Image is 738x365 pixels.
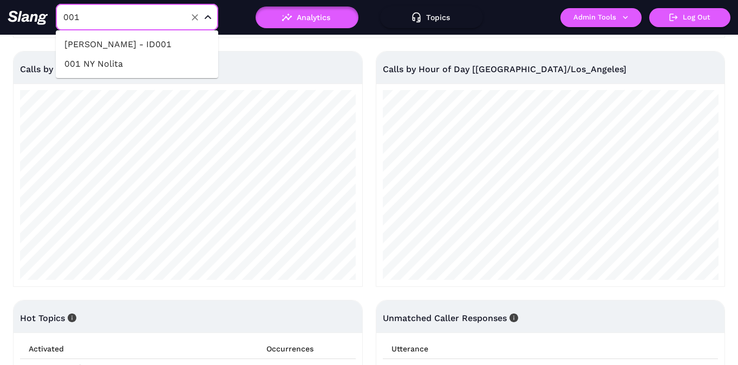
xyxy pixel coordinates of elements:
[20,52,356,87] div: Calls by Date
[383,339,719,359] th: Utterance
[65,313,76,322] span: info-circle
[20,313,76,323] span: Hot Topics
[507,313,518,322] span: info-circle
[20,339,258,359] th: Activated
[8,10,48,25] img: 623511267c55cb56e2f2a487_logo2.png
[649,8,730,27] button: Log Out
[256,7,358,28] button: Analytics
[258,339,356,359] th: Occurrences
[187,10,203,25] button: Clear
[560,8,642,27] button: Admin Tools
[383,52,719,87] div: Calls by Hour of Day [[GEOGRAPHIC_DATA]/Los_Angeles]
[56,35,218,54] li: [PERSON_NAME] - ID001
[383,313,518,323] span: Unmatched Caller Responses
[56,54,218,74] li: 001 NY Nolita
[256,13,358,21] a: Analytics
[380,7,483,28] button: Topics
[201,11,214,24] button: Close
